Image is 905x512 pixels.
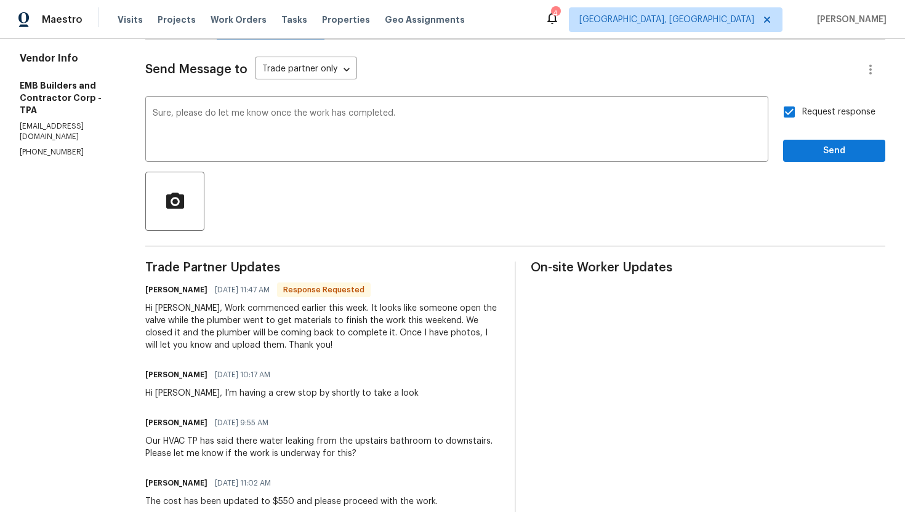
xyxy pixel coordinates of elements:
[278,284,369,296] span: Response Requested
[531,262,885,274] span: On-site Worker Updates
[579,14,754,26] span: [GEOGRAPHIC_DATA], [GEOGRAPHIC_DATA]
[255,60,357,80] div: Trade partner only
[783,140,885,162] button: Send
[215,417,268,429] span: [DATE] 9:55 AM
[145,284,207,296] h6: [PERSON_NAME]
[211,14,267,26] span: Work Orders
[385,14,465,26] span: Geo Assignments
[118,14,143,26] span: Visits
[20,79,116,116] h5: EMB Builders and Contractor Corp - TPA
[322,14,370,26] span: Properties
[551,7,560,20] div: 4
[20,52,116,65] h4: Vendor Info
[215,369,270,381] span: [DATE] 10:17 AM
[145,262,500,274] span: Trade Partner Updates
[145,369,207,381] h6: [PERSON_NAME]
[145,387,419,399] div: Hi [PERSON_NAME], I’m having a crew stop by shortly to take a look
[145,477,207,489] h6: [PERSON_NAME]
[145,435,500,460] div: Our HVAC TP has said there water leaking from the upstairs bathroom to downstairs. Please let me ...
[42,14,82,26] span: Maestro
[20,147,116,158] p: [PHONE_NUMBER]
[145,495,438,508] div: The cost has been updated to $550 and please proceed with the work.
[215,284,270,296] span: [DATE] 11:47 AM
[145,417,207,429] h6: [PERSON_NAME]
[153,109,761,152] textarea: Sure, please do let me know once the work has completed.
[281,15,307,24] span: Tasks
[145,302,500,351] div: Hi [PERSON_NAME], Work commenced earlier this week. It looks like someone open the valve while th...
[802,106,875,119] span: Request response
[793,143,875,159] span: Send
[20,121,116,142] p: [EMAIL_ADDRESS][DOMAIN_NAME]
[812,14,887,26] span: [PERSON_NAME]
[145,63,247,76] span: Send Message to
[158,14,196,26] span: Projects
[215,477,271,489] span: [DATE] 11:02 AM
